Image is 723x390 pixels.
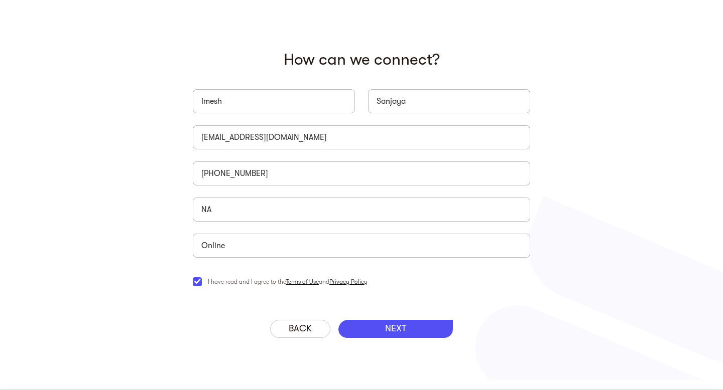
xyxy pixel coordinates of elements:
[289,323,312,334] p: Back
[208,276,368,288] span: I have read and I agree to the and
[193,125,530,149] input: Email Address
[193,89,355,113] input: First Name
[193,50,530,308] form: briefForm
[193,198,530,222] input: https://website.com/
[193,50,530,69] p: How can we connect?
[193,234,530,258] input: How did you hear about us?
[329,278,368,285] a: Privacy Policy
[368,89,530,113] input: Last Name
[193,161,530,185] input: Phone Number
[385,323,406,334] p: NEXT
[286,278,319,285] a: Terms of Use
